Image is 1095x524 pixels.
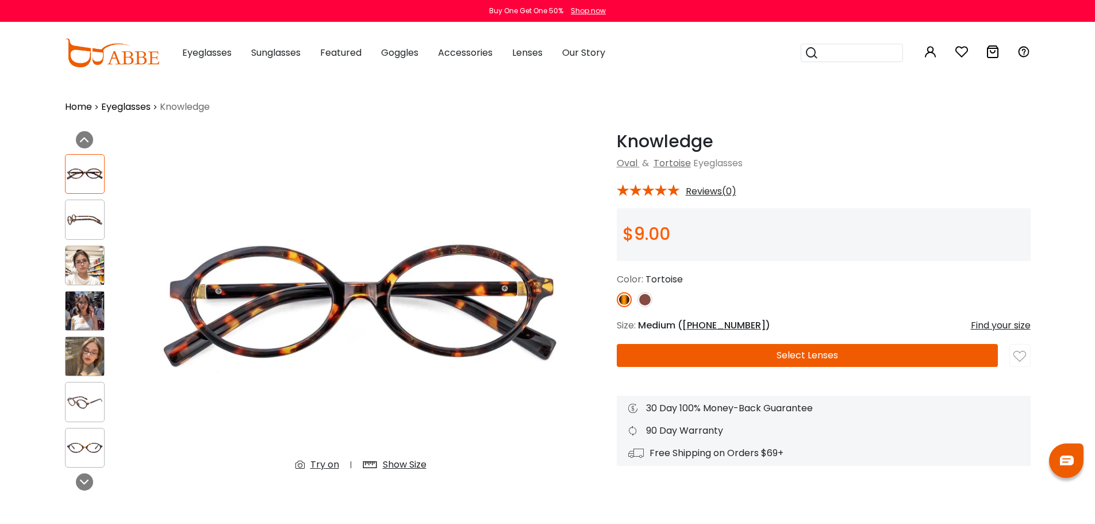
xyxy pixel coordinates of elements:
img: abbeglasses.com [65,39,159,67]
img: Knowledge Tortoise Acetate Eyeglasses , UniversalBridgeFit Frames from ABBE Glasses [151,131,571,481]
span: Knowledge [160,100,210,114]
img: Knowledge Tortoise Acetate Eyeglasses , UniversalBridgeFit Frames from ABBE Glasses [66,392,104,412]
span: Tortoise [646,273,683,286]
img: like [1013,350,1026,363]
a: Home [65,100,92,114]
a: Eyeglasses [101,100,151,114]
div: Find your size [971,319,1031,332]
div: Try on [310,458,339,472]
span: Sunglasses [251,46,301,59]
div: 90 Day Warranty [628,424,1019,438]
img: Knowledge Tortoise Acetate Eyeglasses , UniversalBridgeFit Frames from ABBE Glasses [66,337,104,376]
button: Select Lenses [617,344,998,367]
div: Shop now [571,6,606,16]
span: Medium ( ) [638,319,770,332]
img: Knowledge Tortoise Acetate Eyeglasses , UniversalBridgeFit Frames from ABBE Glasses [66,292,104,330]
span: Our Story [562,46,605,59]
span: [PHONE_NUMBER] [682,319,766,332]
span: Color: [617,273,643,286]
span: Accessories [438,46,493,59]
img: Knowledge Tortoise Acetate Eyeglasses , UniversalBridgeFit Frames from ABBE Glasses [66,165,104,184]
a: Tortoise [654,156,691,170]
img: Knowledge Tortoise Acetate Eyeglasses , UniversalBridgeFit Frames from ABBE Glasses [66,210,104,230]
h1: Knowledge [617,131,1031,152]
a: Shop now [565,6,606,16]
span: & [640,156,651,170]
span: Featured [320,46,362,59]
img: Knowledge Tortoise Acetate Eyeglasses , UniversalBridgeFit Frames from ABBE Glasses [66,246,104,285]
img: chat [1060,456,1074,465]
span: Lenses [512,46,543,59]
span: Eyeglasses [182,46,232,59]
div: Buy One Get One 50% [489,6,563,16]
span: Size: [617,319,636,332]
div: Free Shipping on Orders $69+ [628,446,1019,460]
span: Reviews(0) [686,186,736,197]
span: Eyeglasses [693,156,743,170]
div: Show Size [383,458,427,472]
a: Oval [617,156,637,170]
span: Goggles [381,46,418,59]
span: $9.00 [623,221,670,246]
img: Knowledge Tortoise Acetate Eyeglasses , UniversalBridgeFit Frames from ABBE Glasses [66,438,104,458]
div: 30 Day 100% Money-Back Guarantee [628,401,1019,415]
